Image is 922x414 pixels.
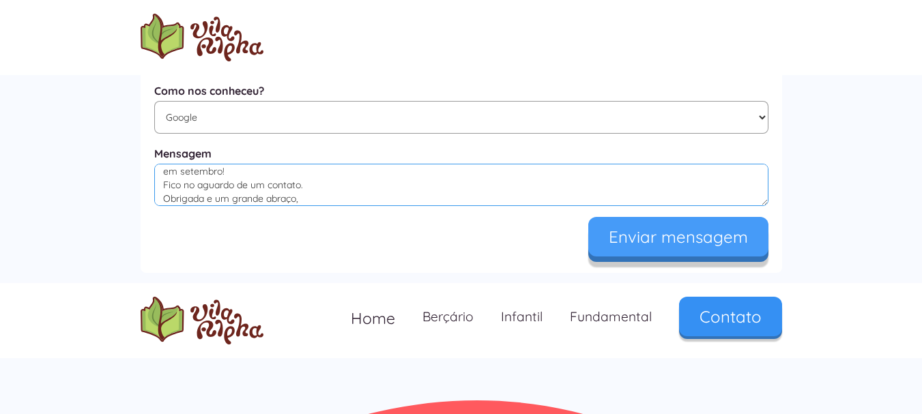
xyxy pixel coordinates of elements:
label: Mensagem [154,147,768,160]
img: logo Escola Vila Alpha [141,14,263,61]
img: logo Escola Vila Alpha [141,297,263,344]
a: Home [337,297,409,340]
label: Como nos conheceu? [154,85,768,98]
a: Infantil [487,297,556,337]
input: Enviar mensagem [588,217,768,256]
a: Contato [679,297,782,336]
a: home [141,297,263,344]
a: Berçário [409,297,487,337]
a: home [141,14,263,61]
a: Fundamental [556,297,665,337]
span: Home [351,308,395,328]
